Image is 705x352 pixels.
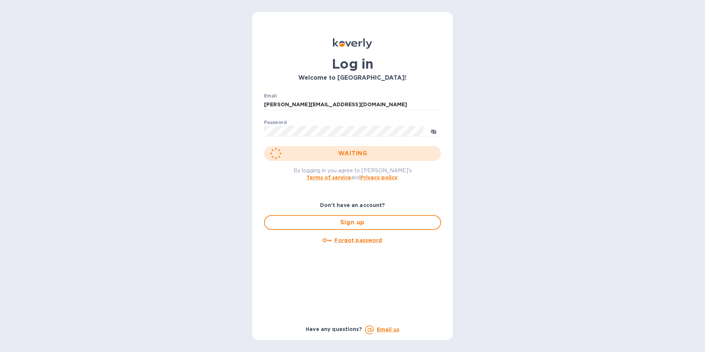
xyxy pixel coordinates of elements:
label: Password [264,120,286,125]
h1: Log in [264,56,441,72]
span: By logging in you agree to [PERSON_NAME]'s and . [294,168,412,180]
span: Sign up [271,218,434,227]
b: Don't have an account? [320,202,385,208]
b: Have any questions? [306,326,362,332]
label: Email [264,94,277,98]
button: Sign up [264,215,441,230]
a: Terms of service [306,175,351,180]
img: Koverly [333,38,372,49]
button: toggle password visibility [426,124,441,138]
a: Email us [377,327,399,332]
input: Enter email address [264,99,441,110]
h3: Welcome to [GEOGRAPHIC_DATA]! [264,75,441,82]
u: Forgot password [334,237,382,243]
a: Privacy policy [360,175,397,180]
